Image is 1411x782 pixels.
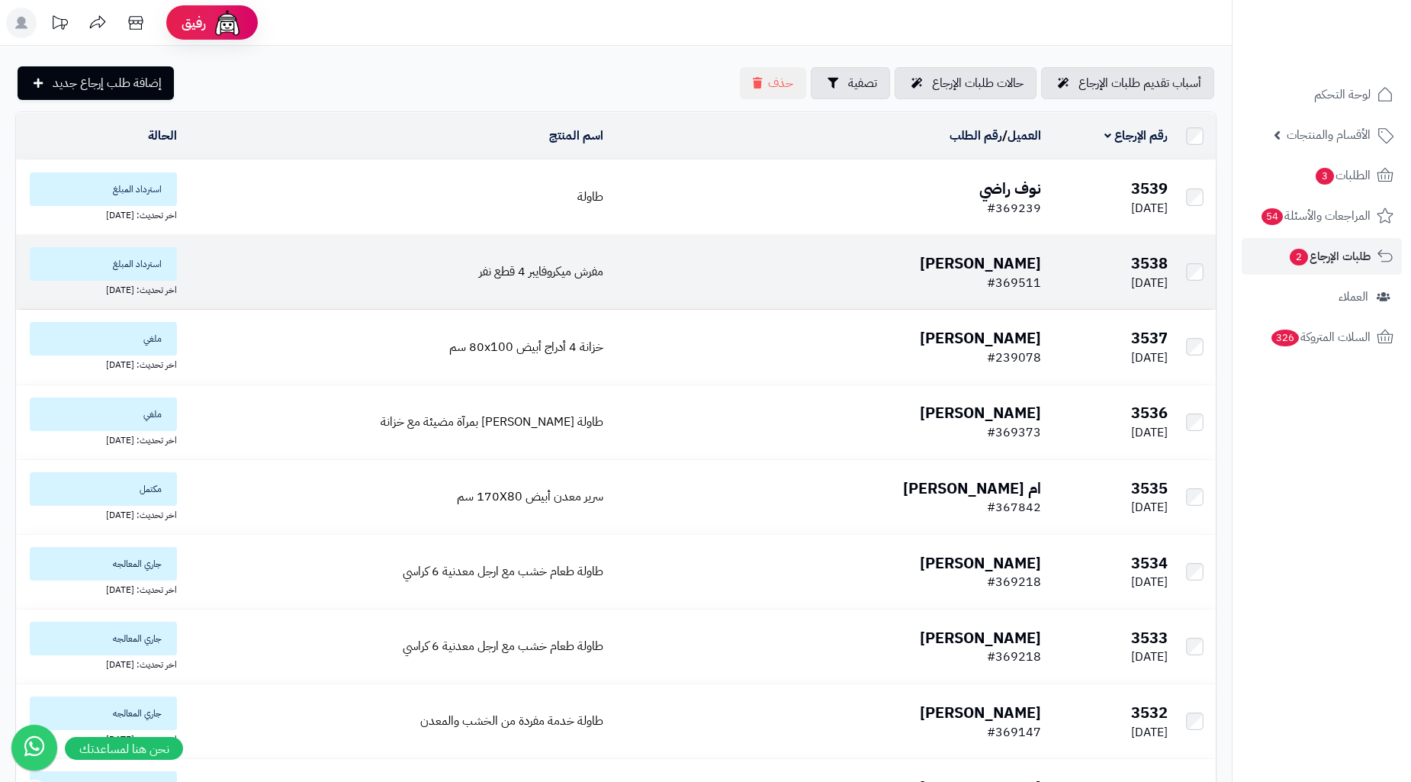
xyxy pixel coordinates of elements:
b: 3537 [1131,327,1168,349]
div: اخر تحديث: [DATE] [22,206,177,222]
span: مكتمل [30,472,177,506]
div: اخر تحديث: [DATE] [22,730,177,746]
a: حالات طلبات الإرجاع [895,67,1037,99]
a: العميل [1008,127,1041,145]
span: #369511 [987,274,1041,292]
span: حذف [768,74,793,92]
a: سرير معدن أبيض 170X80 سم [457,488,603,506]
div: اخر تحديث: [DATE] [22,506,177,522]
span: العملاء [1339,286,1368,307]
span: حالات طلبات الإرجاع [932,74,1024,92]
a: خزانة 4 أدراج أبيض ‎80x100 سم‏ [449,338,603,356]
a: الحالة [148,127,177,145]
span: جاري المعالجه [30,622,177,655]
a: تحديثات المنصة [40,8,79,42]
span: [DATE] [1131,423,1168,442]
a: الطلبات3 [1242,157,1402,194]
span: #367842 [987,498,1041,517]
span: 54 [1262,208,1283,225]
div: اخر تحديث: [DATE] [22,655,177,671]
b: [PERSON_NAME] [920,327,1041,349]
div: اخر تحديث: [DATE] [22,356,177,372]
b: [PERSON_NAME] [920,552,1041,574]
span: طلبات الإرجاع [1288,246,1371,267]
button: حذف [740,67,806,99]
img: ai-face.png [212,8,243,38]
span: 326 [1271,330,1299,346]
span: #239078 [987,349,1041,367]
a: السلات المتروكة326 [1242,319,1402,356]
span: لوحة التحكم [1314,84,1371,105]
span: ملغي [30,322,177,356]
span: أسباب تقديم طلبات الإرجاع [1078,74,1201,92]
span: [DATE] [1131,573,1168,591]
span: المراجعات والأسئلة [1260,205,1371,227]
span: #369373 [987,423,1041,442]
td: / [609,113,1047,159]
span: #369218 [987,573,1041,591]
a: رقم الإرجاع [1104,127,1168,145]
span: ملغي [30,397,177,431]
b: 3534 [1131,552,1168,574]
b: 3539 [1131,177,1168,200]
button: تصفية [811,67,890,99]
a: طاولة خدمة مفردة من الخشب والمعدن [420,712,603,730]
span: جاري المعالجه [30,547,177,581]
b: [PERSON_NAME] [920,252,1041,275]
span: [DATE] [1131,723,1168,742]
a: طاولة طعام خشب مع ارجل معدنية 6 كراسي [403,562,603,581]
div: اخر تحديث: [DATE] [22,281,177,297]
a: طاولة طعام خشب مع ارجل معدنية 6 كراسي [403,637,603,655]
span: [DATE] [1131,498,1168,517]
span: الطلبات [1314,165,1371,186]
b: [PERSON_NAME] [920,701,1041,724]
b: 3533 [1131,626,1168,649]
span: رفيق [182,14,206,32]
b: [PERSON_NAME] [920,401,1041,424]
span: إضافة طلب إرجاع جديد [53,74,162,92]
b: 3535 [1131,477,1168,500]
span: الأقسام والمنتجات [1287,124,1371,146]
div: اخر تحديث: [DATE] [22,581,177,597]
img: logo-2.png [1307,40,1397,72]
span: [DATE] [1131,274,1168,292]
a: المراجعات والأسئلة54 [1242,198,1402,234]
span: 2 [1290,249,1308,265]
a: مفرش ميكروفايبر 4 قطع نفر [479,262,603,281]
a: طاولة [577,188,603,206]
span: [DATE] [1131,199,1168,217]
b: [PERSON_NAME] [920,626,1041,649]
span: 3 [1316,168,1334,185]
span: استرداد المبلغ [30,172,177,206]
div: اخر تحديث: [DATE] [22,431,177,447]
span: استرداد المبلغ [30,247,177,281]
b: نوف راضي [979,177,1041,200]
a: لوحة التحكم [1242,76,1402,113]
a: رقم الطلب [950,127,1002,145]
span: السلات المتروكة [1270,327,1371,348]
b: 3536 [1131,401,1168,424]
span: جاري المعالجه [30,697,177,730]
a: العملاء [1242,278,1402,315]
a: طاولة [PERSON_NAME] بمرآة مضيئة مع خزانة [381,413,603,431]
span: #369147 [987,723,1041,742]
span: #369239 [987,199,1041,217]
b: ام [PERSON_NAME] [903,477,1041,500]
span: تصفية [848,74,877,92]
span: [DATE] [1131,648,1168,666]
b: 3538 [1131,252,1168,275]
span: #369218 [987,648,1041,666]
a: أسباب تقديم طلبات الإرجاع [1041,67,1214,99]
a: اسم المنتج [549,127,603,145]
a: إضافة طلب إرجاع جديد [18,66,174,100]
b: 3532 [1131,701,1168,724]
a: طلبات الإرجاع2 [1242,238,1402,275]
